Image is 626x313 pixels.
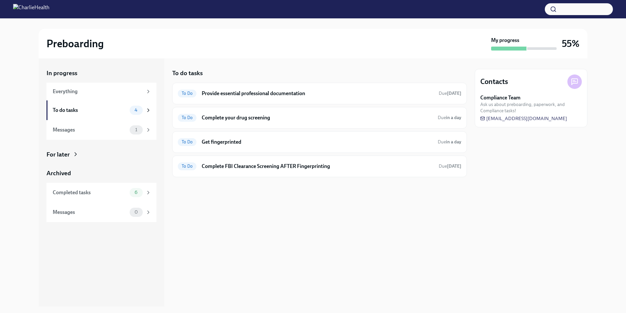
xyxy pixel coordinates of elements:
[562,38,580,50] h3: 55%
[46,202,156,222] a: Messages0
[480,101,582,114] span: Ask us about preboarding, paperwork, and Compliance tasks!
[131,108,141,113] span: 4
[53,126,127,134] div: Messages
[178,161,461,172] a: To DoComplete FBI Clearance Screening AFTER FingerprintingDue[DATE]
[439,163,461,169] span: Due
[53,107,127,114] div: To do tasks
[438,139,461,145] span: Due
[480,77,508,87] h4: Contacts
[53,88,143,95] div: Everything
[46,100,156,120] a: To do tasks4
[447,163,461,169] strong: [DATE]
[46,120,156,140] a: Messages1
[178,91,196,96] span: To Do
[178,137,461,147] a: To DoGet fingerprintedDuein a day
[13,4,49,14] img: CharlieHealth
[202,163,433,170] h6: Complete FBI Clearance Screening AFTER Fingerprinting
[178,115,196,120] span: To Do
[202,114,433,121] h6: Complete your drug screening
[46,83,156,100] a: Everything
[131,190,141,195] span: 6
[480,115,567,122] a: [EMAIL_ADDRESS][DOMAIN_NAME]
[131,127,141,132] span: 1
[438,115,461,120] span: Due
[202,90,433,97] h6: Provide essential professional documentation
[53,189,127,196] div: Completed tasks
[46,183,156,202] a: Completed tasks6
[438,139,461,145] span: September 19th, 2025 08:00
[172,69,203,77] h5: To do tasks
[46,150,70,159] div: For later
[480,94,521,101] strong: Compliance Team
[178,113,461,123] a: To DoComplete your drug screeningDuein a day
[491,37,519,44] strong: My progress
[46,150,156,159] a: For later
[438,115,461,121] span: September 19th, 2025 08:00
[178,88,461,99] a: To DoProvide essential professional documentationDue[DATE]
[53,209,127,216] div: Messages
[446,115,461,120] strong: in a day
[439,90,461,96] span: September 18th, 2025 08:00
[178,164,196,169] span: To Do
[447,91,461,96] strong: [DATE]
[46,169,156,177] a: Archived
[178,139,196,144] span: To Do
[46,37,104,50] h2: Preboarding
[202,138,433,146] h6: Get fingerprinted
[439,163,461,169] span: September 22nd, 2025 08:00
[446,139,461,145] strong: in a day
[439,91,461,96] span: Due
[131,210,142,215] span: 0
[46,69,156,77] a: In progress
